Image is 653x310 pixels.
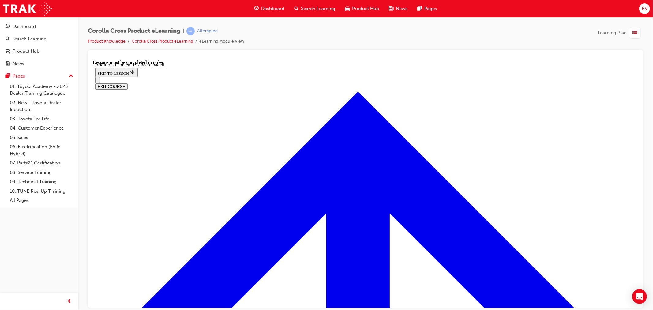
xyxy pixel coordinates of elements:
[2,17,7,24] button: Open navigation menu
[598,27,643,39] button: Learning Plan
[6,24,10,29] span: guage-icon
[424,5,437,12] span: Pages
[2,46,76,57] a: Product Hub
[3,2,52,16] img: Trak
[69,72,73,80] span: up-icon
[345,5,350,13] span: car-icon
[6,49,10,54] span: car-icon
[7,123,76,133] a: 04. Customer Experience
[2,24,35,30] button: EXIT COURSE
[7,98,76,114] a: 02. New - Toyota Dealer Induction
[7,196,76,205] a: All Pages
[2,2,543,8] div: Additional content has been loaded
[294,5,298,13] span: search-icon
[340,2,384,15] a: car-iconProduct Hub
[301,5,335,12] span: Search Learning
[13,73,25,80] div: Pages
[598,29,627,36] span: Learning Plan
[7,168,76,177] a: 08. Service Training
[639,3,650,14] button: BV
[132,39,193,44] a: Corolla Cross Product eLearning
[6,74,10,79] span: pages-icon
[2,20,76,70] button: DashboardSearch LearningProduct HubNews
[254,5,259,13] span: guage-icon
[633,29,637,37] span: list-icon
[632,289,647,304] div: Open Intercom Messenger
[396,5,407,12] span: News
[412,2,442,15] a: pages-iconPages
[5,11,43,16] span: SKIP TO LESSON
[352,5,379,12] span: Product Hub
[197,28,218,34] div: Attempted
[6,61,10,67] span: news-icon
[2,70,76,82] button: Pages
[2,8,45,17] button: SKIP TO LESSON
[261,5,284,12] span: Dashboard
[88,28,180,35] span: Corolla Cross Product eLearning
[384,2,412,15] a: news-iconNews
[199,38,244,45] li: eLearning Module View
[13,23,36,30] div: Dashboard
[2,21,76,32] a: Dashboard
[2,33,76,45] a: Search Learning
[7,158,76,168] a: 07. Parts21 Certification
[183,28,184,35] span: |
[642,5,647,12] span: BV
[389,5,393,13] span: news-icon
[67,298,72,305] span: prev-icon
[417,5,422,13] span: pages-icon
[88,39,126,44] a: Product Knowledge
[7,142,76,158] a: 06. Electrification (EV & Hybrid)
[6,36,10,42] span: search-icon
[2,58,76,70] a: News
[249,2,289,15] a: guage-iconDashboard
[13,48,39,55] div: Product Hub
[7,114,76,124] a: 03. Toyota For Life
[7,82,76,98] a: 01. Toyota Academy - 2025 Dealer Training Catalogue
[7,187,76,196] a: 10. TUNE Rev-Up Training
[2,17,543,30] nav: Navigation menu
[186,27,195,35] span: learningRecordVerb_ATTEMPT-icon
[289,2,340,15] a: search-iconSearch Learning
[7,133,76,142] a: 05. Sales
[12,36,47,43] div: Search Learning
[13,60,24,67] div: News
[7,177,76,187] a: 09. Technical Training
